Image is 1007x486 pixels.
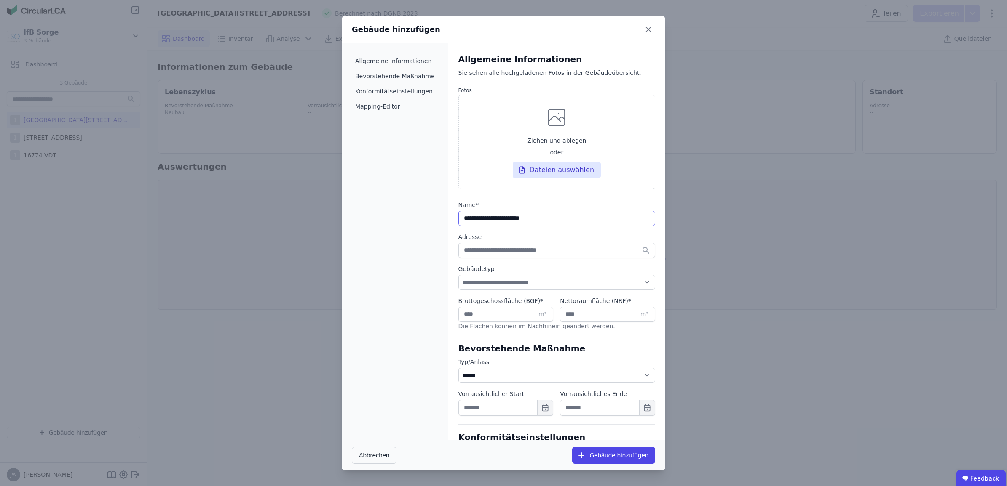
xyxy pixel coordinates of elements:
div: Allgemeine Informationen [458,53,655,65]
li: Konformitätseinstellungen [352,84,438,99]
label: Vorrausichtliches Ende [560,390,655,398]
span: m² [538,310,546,319]
label: Gebäudetyp [458,265,655,273]
label: Adresse [458,233,655,241]
span: m² [640,310,648,319]
label: audits.requiredField [458,201,655,209]
label: audits.requiredField [458,297,554,305]
span: oder [550,148,563,157]
div: Konformitätseinstellungen [458,424,655,443]
div: Die Flächen können im Nachhinein geändert werden. [458,322,655,335]
span: Ziehen und ablegen [527,136,586,145]
div: Sie sehen alle hochgeladenen Fotos in der Gebäudeübersicht. [458,69,655,85]
label: Typ/Anlass [458,358,655,366]
li: Mapping-Editor [352,99,438,114]
div: Bevorstehende Maßnahme [458,343,655,354]
label: Fotos [458,87,655,94]
label: Vorrausichtlicher Start [458,390,554,398]
label: audits.requiredField [560,297,655,305]
li: Bevorstehende Maßnahme [352,69,438,84]
li: Allgemeine Informationen [352,53,438,69]
div: Dateien auswählen [513,162,601,178]
div: Gebäude hinzufügen [352,24,440,35]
